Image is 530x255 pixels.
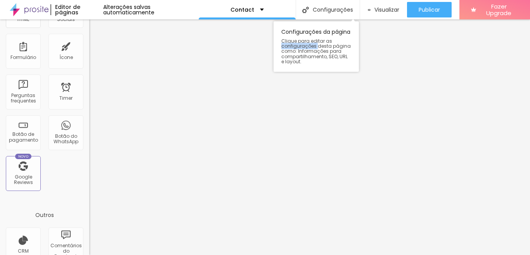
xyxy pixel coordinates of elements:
[360,2,407,17] button: Visualizar
[50,11,81,23] div: Redes Sociais
[8,11,38,23] div: Código HTML
[8,132,38,143] div: Botão de pagamento
[89,19,530,255] iframe: Editor
[230,7,254,12] p: Contact
[368,7,371,13] img: view-1.svg
[50,4,103,15] div: Editor de páginas
[302,7,309,13] img: Icone
[281,38,351,64] span: Clique para editar as configurações desta página como: Informações para compartilhamento, SEO, UR...
[59,95,73,101] div: Timer
[10,55,36,60] div: Formulário
[103,4,199,15] div: Alterações salvas automaticamente
[419,7,440,13] span: Publicar
[8,174,38,186] div: Google Reviews
[274,21,359,72] div: Configurações da página
[50,134,81,145] div: Botão do WhatsApp
[59,55,73,60] div: Ícone
[18,248,29,254] div: CRM
[374,7,399,13] span: Visualizar
[479,3,518,17] span: Fazer Upgrade
[8,93,38,104] div: Perguntas frequentes
[15,154,32,159] div: Novo
[407,2,452,17] button: Publicar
